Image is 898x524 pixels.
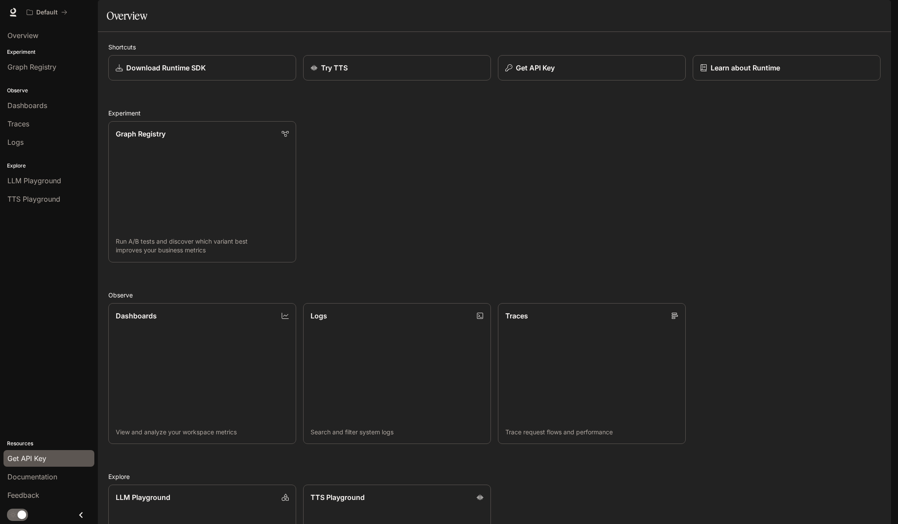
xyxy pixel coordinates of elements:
[36,9,58,16] p: Default
[126,63,206,73] p: Download Runtime SDK
[23,3,71,21] button: All workspaces
[108,303,296,444] a: DashboardsView and analyze your workspace metrics
[116,492,170,503] p: LLM Playground
[693,55,881,80] a: Learn about Runtime
[311,428,484,437] p: Search and filter system logs
[505,428,678,437] p: Trace request flows and performance
[505,311,528,321] p: Traces
[516,63,555,73] p: Get API Key
[108,42,881,52] h2: Shortcuts
[303,303,491,444] a: LogsSearch and filter system logs
[108,472,881,481] h2: Explore
[116,428,289,437] p: View and analyze your workspace metrics
[711,63,780,73] p: Learn about Runtime
[303,55,491,80] a: Try TTS
[108,121,296,262] a: Graph RegistryRun A/B tests and discover which variant best improves your business metrics
[108,290,881,300] h2: Observe
[108,55,296,80] a: Download Runtime SDK
[107,7,147,24] h1: Overview
[108,108,881,118] h2: Experiment
[321,63,348,73] p: Try TTS
[116,237,289,255] p: Run A/B tests and discover which variant best improves your business metrics
[116,311,157,321] p: Dashboards
[311,311,327,321] p: Logs
[311,492,365,503] p: TTS Playground
[116,129,166,139] p: Graph Registry
[498,303,686,444] a: TracesTrace request flows and performance
[498,55,686,80] button: Get API Key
